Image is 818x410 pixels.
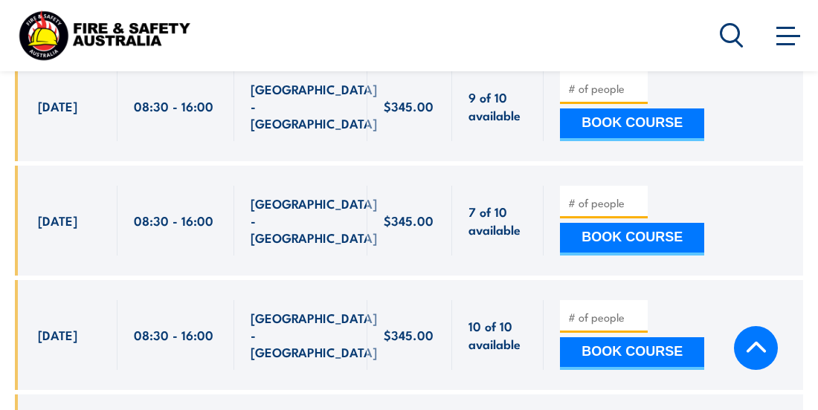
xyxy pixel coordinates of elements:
input: # of people [568,81,643,96]
span: [DATE] [38,97,77,114]
span: $345.00 [384,326,434,343]
span: [GEOGRAPHIC_DATA] - [GEOGRAPHIC_DATA] [251,309,377,361]
button: BOOK COURSE [560,337,704,370]
span: [GEOGRAPHIC_DATA] - [GEOGRAPHIC_DATA] [251,80,377,132]
span: 08:30 - 16:00 [134,97,213,114]
span: [GEOGRAPHIC_DATA] - [GEOGRAPHIC_DATA] [251,195,377,247]
button: BOOK COURSE [560,108,704,141]
input: # of people [568,310,643,325]
span: 7 of 10 available [468,203,527,238]
span: [DATE] [38,212,77,229]
span: 9 of 10 available [468,88,527,123]
button: BOOK COURSE [560,223,704,256]
span: 10 of 10 available [468,317,527,352]
input: # of people [568,195,643,210]
span: $345.00 [384,212,434,229]
span: 08:30 - 16:00 [134,326,213,343]
span: 08:30 - 16:00 [134,212,213,229]
span: $345.00 [384,97,434,114]
span: [DATE] [38,326,77,343]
